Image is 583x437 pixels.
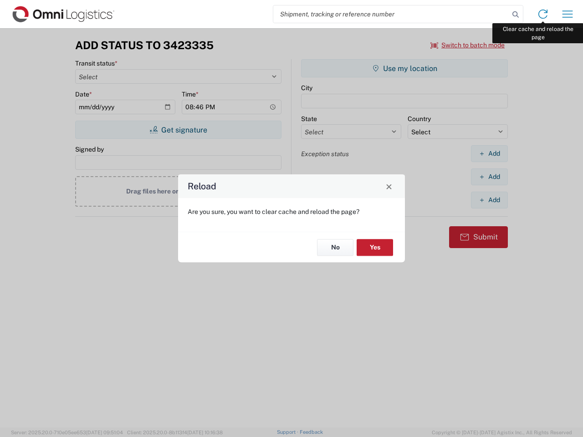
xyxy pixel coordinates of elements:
button: No [317,239,353,256]
p: Are you sure, you want to clear cache and reload the page? [188,208,395,216]
h4: Reload [188,180,216,193]
button: Yes [357,239,393,256]
button: Close [383,180,395,193]
input: Shipment, tracking or reference number [273,5,509,23]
